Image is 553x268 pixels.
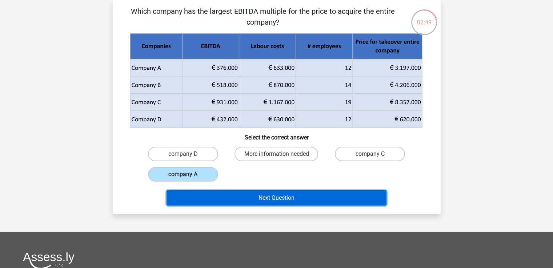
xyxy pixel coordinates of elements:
[124,128,429,141] h6: Select the correct answer
[410,9,438,27] div: 02:49
[148,167,218,182] label: company A
[335,147,405,161] label: company C
[235,147,318,161] label: More information needed
[148,147,218,161] label: company D
[124,6,402,28] p: Which company has the largest EBITDA multiple for the price to acquire the entire company?
[167,190,386,206] button: Next Question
